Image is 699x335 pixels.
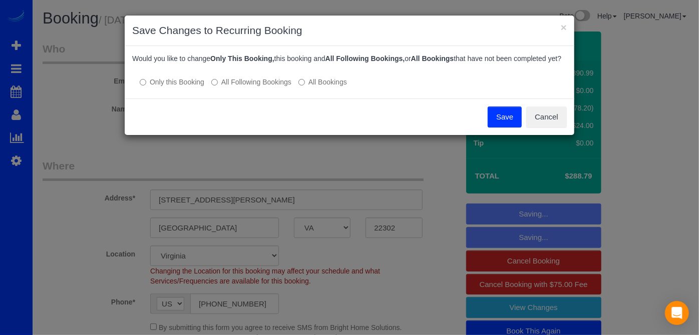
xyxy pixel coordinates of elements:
button: × [561,22,567,32]
label: This and all the bookings after it will be changed. [211,77,291,87]
h3: Save Changes to Recurring Booking [132,23,567,38]
div: Open Intercom Messenger [665,301,689,325]
input: All Bookings [298,79,305,85]
b: All Following Bookings, [325,54,405,62]
input: All Following Bookings [211,79,218,85]
button: Save [488,106,522,127]
label: All other bookings in the series will remain the same. [140,77,204,87]
b: Only This Booking, [210,54,274,62]
input: Only this Booking [140,79,146,85]
label: All bookings that have not been completed yet will be changed. [298,77,347,87]
p: Would you like to change this booking and or that have not been completed yet? [132,53,567,63]
b: All Bookings [411,54,454,62]
button: Cancel [526,106,567,127]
